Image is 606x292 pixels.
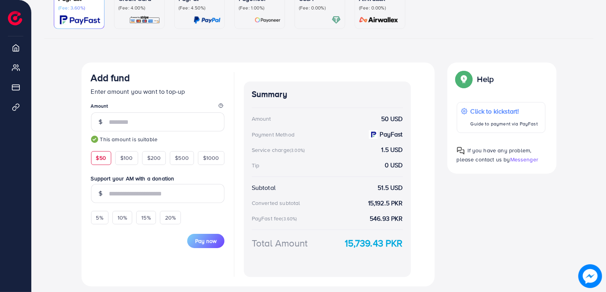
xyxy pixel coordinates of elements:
legend: Amount [91,102,224,112]
img: logo [8,11,22,25]
div: Total Amount [252,236,308,250]
div: PayFast fee [252,214,300,222]
span: 15% [141,214,150,222]
span: $1000 [203,154,219,162]
strong: 50 USD [381,114,403,123]
span: $500 [175,154,189,162]
img: payment [369,130,378,139]
p: (Fee: 0.00%) [359,5,401,11]
img: card [357,15,401,25]
p: (Fee: 4.50%) [179,5,220,11]
img: card [255,15,281,25]
strong: 51.5 USD [378,183,403,192]
p: (Fee: 1.00%) [239,5,281,11]
div: Amount [252,115,271,123]
img: Popup guide [457,72,471,86]
strong: 15,739.43 PKR [345,236,403,250]
small: This amount is suitable [91,135,224,143]
label: Support your AM with a donation [91,174,224,182]
div: Service charge [252,146,307,154]
img: Popup guide [457,147,465,155]
div: Tip [252,161,259,169]
strong: 1.5 USD [382,145,403,154]
p: (Fee: 4.00%) [118,5,160,11]
strong: 15,192.5 PKR [368,199,403,208]
div: Payment Method [252,131,294,138]
p: Help [477,74,494,84]
img: image [578,264,602,288]
span: $200 [147,154,161,162]
span: If you have any problem, please contact us by [457,146,532,163]
span: 20% [165,214,176,222]
strong: 0 USD [385,161,403,170]
img: guide [91,136,98,143]
span: Pay now [195,237,217,245]
small: (3.00%) [290,147,305,154]
h3: Add fund [91,72,130,83]
span: Messenger [510,155,538,163]
p: (Fee: 3.60%) [58,5,100,11]
span: $100 [120,154,133,162]
img: card [60,15,100,25]
div: Converted subtotal [252,199,300,207]
p: Click to kickstart! [471,106,538,116]
img: card [129,15,160,25]
span: 5% [96,214,103,222]
h4: Summary [252,89,403,99]
img: card [194,15,220,25]
strong: 546.93 PKR [370,214,403,223]
button: Pay now [187,234,224,248]
small: (3.60%) [282,216,297,222]
span: $50 [96,154,106,162]
p: (Fee: 0.00%) [299,5,341,11]
div: Subtotal [252,183,275,192]
p: Enter amount you want to top-up [91,87,224,96]
span: 10% [118,214,127,222]
p: Guide to payment via PayFast [471,119,538,129]
img: card [332,15,341,25]
strong: PayFast [380,130,403,139]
